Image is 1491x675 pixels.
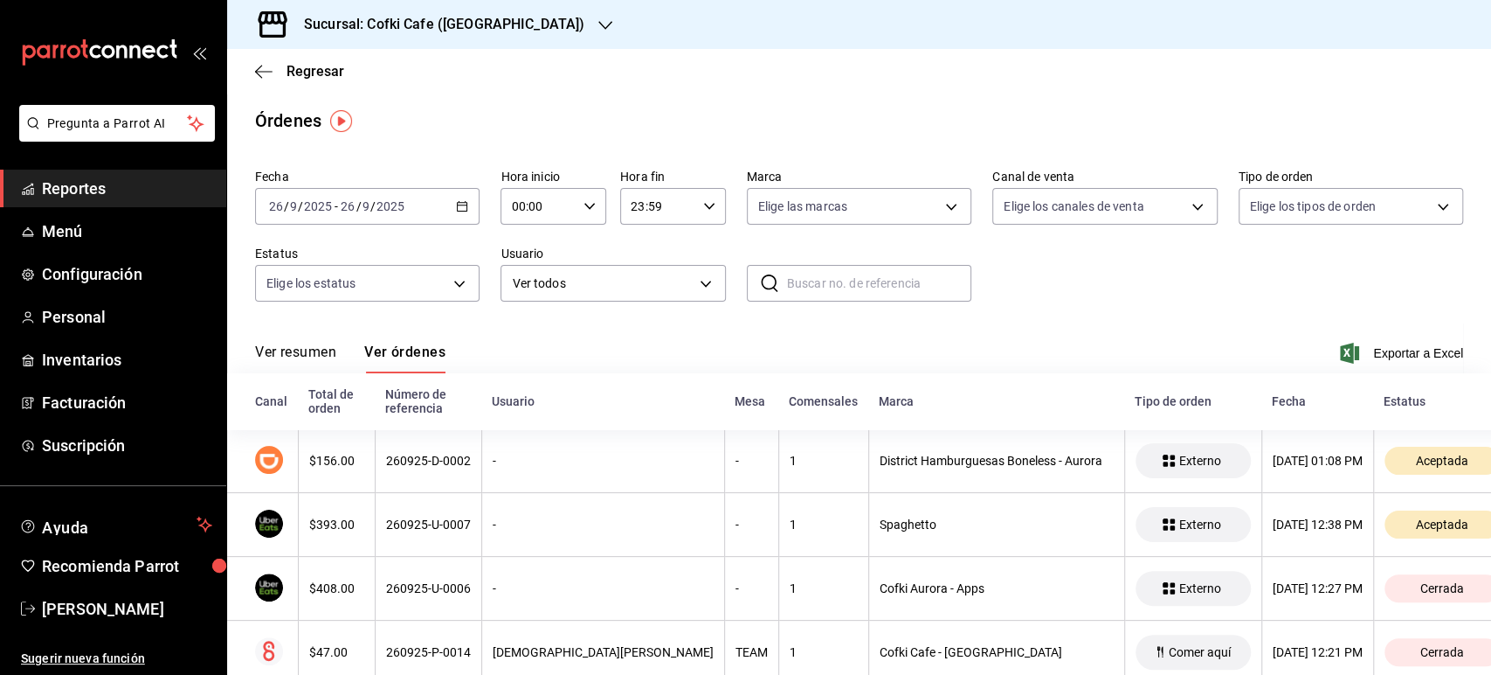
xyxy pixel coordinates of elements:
label: Estatus [255,247,480,260]
div: Fecha [1272,394,1363,408]
div: Tipo de orden [1135,394,1251,408]
label: Tipo de orden [1239,170,1463,183]
span: Elige los canales de venta [1004,198,1143,215]
span: Aceptada [1409,454,1475,468]
label: Fecha [255,170,480,183]
span: Elige los tipos de orden [1250,198,1376,215]
span: Cerrada [1413,581,1471,595]
div: - [493,518,714,532]
span: / [355,199,361,213]
input: -- [362,199,370,213]
button: open_drawer_menu [192,45,206,59]
span: Pregunta a Parrot AI [47,115,188,133]
div: 1 [790,454,858,468]
span: Cerrada [1413,645,1471,659]
div: [DEMOGRAPHIC_DATA][PERSON_NAME] [493,645,714,659]
div: Canal [255,394,287,408]
div: TEAM [735,645,768,659]
span: Comer aquí [1162,645,1238,659]
label: Hora inicio [500,170,606,183]
span: Configuración [42,262,212,286]
div: - [493,454,714,468]
span: Sugerir nueva función [21,650,212,668]
div: $47.00 [309,645,364,659]
button: Exportar a Excel [1343,343,1463,364]
input: -- [289,199,298,213]
span: Externo [1172,454,1228,468]
input: ---- [303,199,333,213]
div: 260925-P-0014 [386,645,471,659]
span: Facturación [42,391,212,414]
span: / [370,199,376,213]
span: Menú [42,219,212,243]
button: Regresar [255,63,344,80]
div: [DATE] 01:08 PM [1273,454,1363,468]
input: Buscar no. de referencia [787,266,971,301]
div: - [735,581,768,595]
div: Cofki Cafe - [GEOGRAPHIC_DATA] [880,645,1114,659]
span: Elige las marcas [758,198,847,215]
h3: Sucursal: Cofki Cafe ([GEOGRAPHIC_DATA]) [290,14,584,35]
img: Tooltip marker [330,110,352,132]
a: Pregunta a Parrot AI [12,127,215,145]
span: Reportes [42,177,212,200]
div: 1 [790,581,858,595]
div: - [735,518,768,532]
div: Número de referencia [385,387,471,415]
label: Canal de venta [992,170,1217,183]
label: Marca [747,170,971,183]
div: navigation tabs [255,344,445,373]
button: Pregunta a Parrot AI [19,105,215,142]
div: Total de orden [308,387,364,415]
span: Aceptada [1409,518,1475,532]
div: $408.00 [309,581,364,595]
div: [DATE] 12:21 PM [1273,645,1363,659]
div: Órdenes [255,108,321,134]
span: - [335,199,338,213]
div: 1 [790,645,858,659]
span: [PERSON_NAME] [42,597,212,621]
div: - [735,454,768,468]
span: Elige los estatus [266,275,355,292]
div: Comensales [789,394,858,408]
div: 260925-U-0007 [386,518,471,532]
input: -- [340,199,355,213]
span: Ver todos [512,275,693,293]
input: ---- [376,199,405,213]
div: Cofki Aurora - Apps [880,581,1114,595]
label: Hora fin [620,170,726,183]
button: Ver resumen [255,344,336,373]
span: / [284,199,289,213]
button: Ver órdenes [364,344,445,373]
div: $156.00 [309,454,364,468]
div: Mesa [735,394,768,408]
div: Marca [879,394,1114,408]
input: -- [268,199,284,213]
div: 260925-D-0002 [386,454,471,468]
div: [DATE] 12:27 PM [1273,581,1363,595]
div: $393.00 [309,518,364,532]
span: Inventarios [42,348,212,372]
div: [DATE] 12:38 PM [1273,518,1363,532]
span: Personal [42,305,212,329]
span: Recomienda Parrot [42,554,212,578]
div: 1 [790,518,858,532]
span: Externo [1172,518,1228,532]
label: Usuario [500,247,725,260]
span: Externo [1172,581,1228,595]
div: - [493,581,714,595]
div: 260925-U-0006 [386,581,471,595]
span: Ayuda [42,514,190,535]
span: / [298,199,303,213]
span: Regresar [286,63,344,80]
div: Usuario [492,394,714,408]
div: Spaghetto [880,518,1114,532]
span: Suscripción [42,434,212,457]
div: District Hamburguesas Boneless - Aurora [880,454,1114,468]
